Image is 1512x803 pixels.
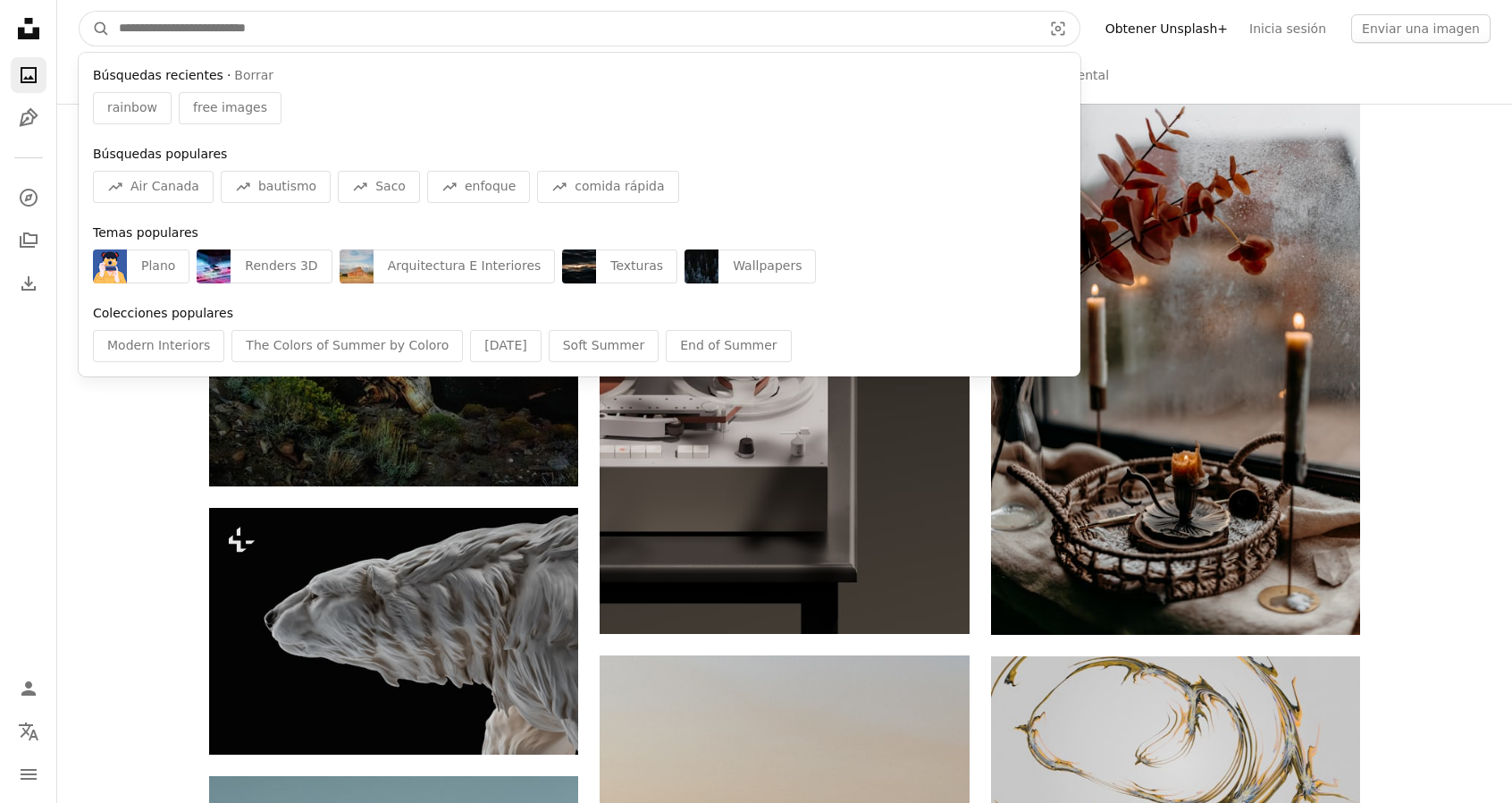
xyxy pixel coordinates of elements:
[197,249,231,283] img: premium_photo-1754984826162-5de96e38a4e4
[11,757,46,792] button: Menú
[231,249,332,283] div: Renders 3D
[1037,12,1079,46] button: Búsqueda visual
[93,225,198,240] span: Temas populares
[1095,14,1239,43] a: Obtener Unsplash+
[79,11,1080,46] form: Encuentra imágenes en todo el sitio
[991,350,1360,366] a: Velas y eucaliptos se ramifican junto a una ventana lluviosa.
[575,178,664,196] span: comida rápida
[666,330,791,362] div: End of Summer
[1239,14,1337,43] a: Inicia sesión
[127,249,189,283] div: Plano
[374,249,556,283] div: Arquitectura E Interiores
[11,57,46,93] a: Fotos
[93,330,224,362] div: Modern Interiors
[93,147,227,161] span: Búsquedas populares
[11,714,46,749] button: Idioma
[600,395,969,411] a: Grabadora de cinta vintage de carrete a carrete con tapa transparente
[600,173,969,635] img: Grabadora de cinta vintage de carrete a carrete con tapa transparente
[93,249,127,283] img: premium_vector-1749740990668-cd06e98471ca
[93,67,1066,85] div: ·
[11,223,46,258] a: Colecciones
[549,330,659,362] div: Soft Summer
[11,100,46,136] a: Ilustraciones
[685,249,718,283] img: premium_photo-1675873580289-213b32be1f1a
[718,249,816,283] div: Wallpapers
[209,623,578,639] a: Un primer plano de una estatua de un perro sobre un fondo negro
[258,178,316,196] span: bautismo
[130,178,199,196] span: Air Canada
[596,249,677,283] div: Texturas
[80,12,110,46] button: Buscar en Unsplash
[991,752,1360,768] a: Trazos abstractos de pintura dorada y blanca arremolinados
[209,508,578,754] img: Un primer plano de una estatua de un perro sobre un fondo negro
[93,306,233,320] span: Colecciones populares
[11,671,46,706] a: Iniciar sesión / Registrarse
[193,99,267,117] span: free images
[11,266,46,301] a: Historial de descargas
[1351,14,1491,43] button: Enviar una imagen
[465,178,516,196] span: enfoque
[470,330,541,362] div: [DATE]
[562,249,596,283] img: photo-1756232684964-09e6bee67c30
[234,67,273,85] button: Borrar
[11,11,46,50] a: Inicio — Unsplash
[107,99,157,117] span: rainbow
[991,80,1360,635] img: Velas y eucaliptos se ramifican junto a una ventana lluviosa.
[375,178,406,196] span: Saco
[231,330,463,362] div: The Colors of Summer by Coloro
[93,67,223,85] span: Búsquedas recientes
[340,249,374,283] img: premium_photo-1755882951561-7164bd8427a2
[11,180,46,216] a: Explorar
